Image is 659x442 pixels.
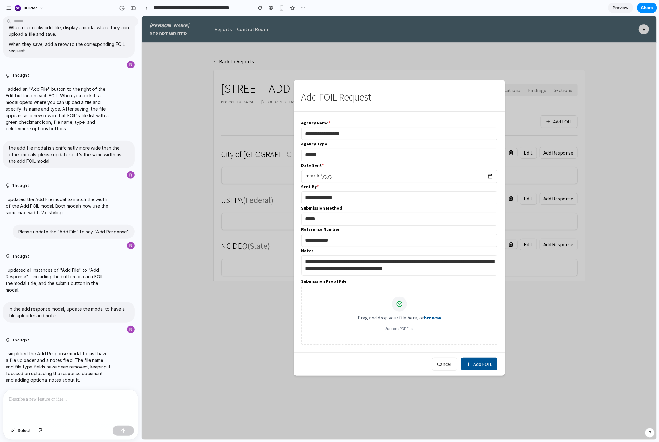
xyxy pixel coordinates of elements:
[319,342,356,354] button: Add FOIL
[9,145,129,164] p: the add file modal is signifcinatly more wide than the other modals. please update so it's the sa...
[6,267,111,293] p: I updated all instances of "Add File" to "Add Response" - including the button on each FOIL, the ...
[290,342,316,355] button: Cancel
[160,104,189,110] label: Agency Name
[6,350,111,383] p: I simplified the Add Response modal to just have a file uploader and a notes field. The file name...
[160,146,182,152] label: Date Sent
[18,228,129,235] p: Please update the "Add File" to say "Add Response"
[160,125,186,131] label: Agency Type
[608,3,633,13] a: Preview
[160,189,201,195] label: Submission Method
[6,86,111,132] p: I added an "Add File" button to the right of the Edit button on each FOIL. When you click it, a m...
[160,210,198,216] label: Reference Number
[9,24,129,37] p: When user clicks add file, display a modal where they can upload a file and save.
[170,310,345,315] p: Supports PDF files
[6,196,111,216] p: I updated the Add File modal to match the width of the Add FOIL modal. Both modals now use the sa...
[282,298,299,305] label: browse
[160,262,205,268] label: Submission Proof File
[637,3,657,13] button: Share
[9,306,129,319] p: In the add response modal, update the modal to have a file uploader and notes.
[160,232,172,238] label: Notes
[8,426,34,436] button: Select
[24,5,37,11] span: builder
[160,167,177,174] label: Sent By
[170,298,345,307] p: Drag and drop your file here, or
[160,76,356,87] h2: Add FOIL Request
[12,3,47,13] button: builder
[9,41,129,54] p: When they save, add a reow to the corresponding FOIL request
[641,5,653,11] span: Share
[613,5,629,11] span: Preview
[18,428,31,434] span: Select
